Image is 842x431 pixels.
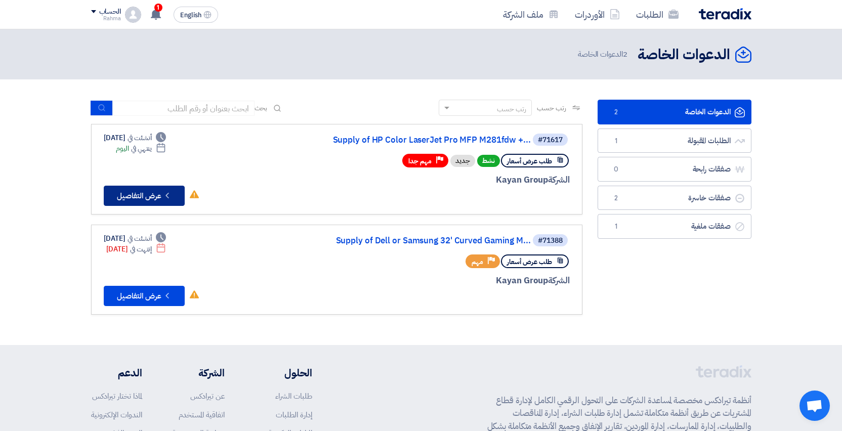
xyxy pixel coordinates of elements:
img: Teradix logo [699,8,751,20]
a: الطلبات المقبولة1 [598,128,751,153]
a: لماذا تختار تيرادكس [92,391,142,402]
div: #71617 [538,137,563,144]
span: مهم [472,257,483,267]
div: [DATE] [104,233,166,244]
a: الطلبات [628,3,687,26]
div: الحساب [99,8,121,16]
button: عرض التفاصيل [104,186,185,206]
div: Kayan Group [326,274,570,287]
li: الشركة [172,365,225,380]
span: 0 [610,164,622,175]
button: English [174,7,218,23]
span: 1 [610,222,622,232]
div: Kayan Group [326,174,570,187]
img: profile_test.png [125,7,141,23]
div: [DATE] [106,244,166,254]
span: طلب عرض أسعار [507,156,552,166]
a: ملف الشركة [495,3,567,26]
span: الدعوات الخاصة [578,49,629,60]
a: صفقات رابحة0 [598,157,751,182]
div: [DATE] [104,133,166,143]
span: طلب عرض أسعار [507,257,552,267]
span: بحث [255,103,268,113]
span: رتب حسب [537,103,566,113]
a: الندوات الإلكترونية [91,409,142,420]
a: طلبات الشراء [275,391,312,402]
a: اتفاقية المستخدم [179,409,225,420]
div: جديد [450,155,475,167]
span: مهم جدا [408,156,432,166]
span: 2 [623,49,627,60]
span: ينتهي في [131,143,152,154]
div: Rahma [91,16,121,21]
a: عن تيرادكس [190,391,225,402]
button: عرض التفاصيل [104,286,185,306]
span: نشط [477,155,500,167]
span: الشركة [548,274,570,287]
span: إنتهت في [130,244,152,254]
a: Supply of HP Color LaserJet Pro MFP M281fdw +... [328,136,531,145]
h2: الدعوات الخاصة [638,45,730,65]
div: #71388 [538,237,563,244]
div: رتب حسب [497,104,526,114]
a: Supply of Dell or Samsung 32' Curved Gaming M... [328,236,531,245]
div: Open chat [799,391,830,421]
span: 1 [610,136,622,146]
a: صفقات خاسرة2 [598,186,751,210]
input: ابحث بعنوان أو رقم الطلب [113,101,255,116]
span: الشركة [548,174,570,186]
span: أنشئت في [128,133,152,143]
span: أنشئت في [128,233,152,244]
span: 1 [154,4,162,12]
li: الدعم [91,365,142,380]
li: الحلول [255,365,312,380]
span: 2 [610,107,622,117]
a: الدعوات الخاصة2 [598,100,751,124]
div: اليوم [116,143,166,154]
a: إدارة الطلبات [276,409,312,420]
span: English [180,12,201,19]
a: الأوردرات [567,3,628,26]
a: صفقات ملغية1 [598,214,751,239]
span: 2 [610,193,622,203]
